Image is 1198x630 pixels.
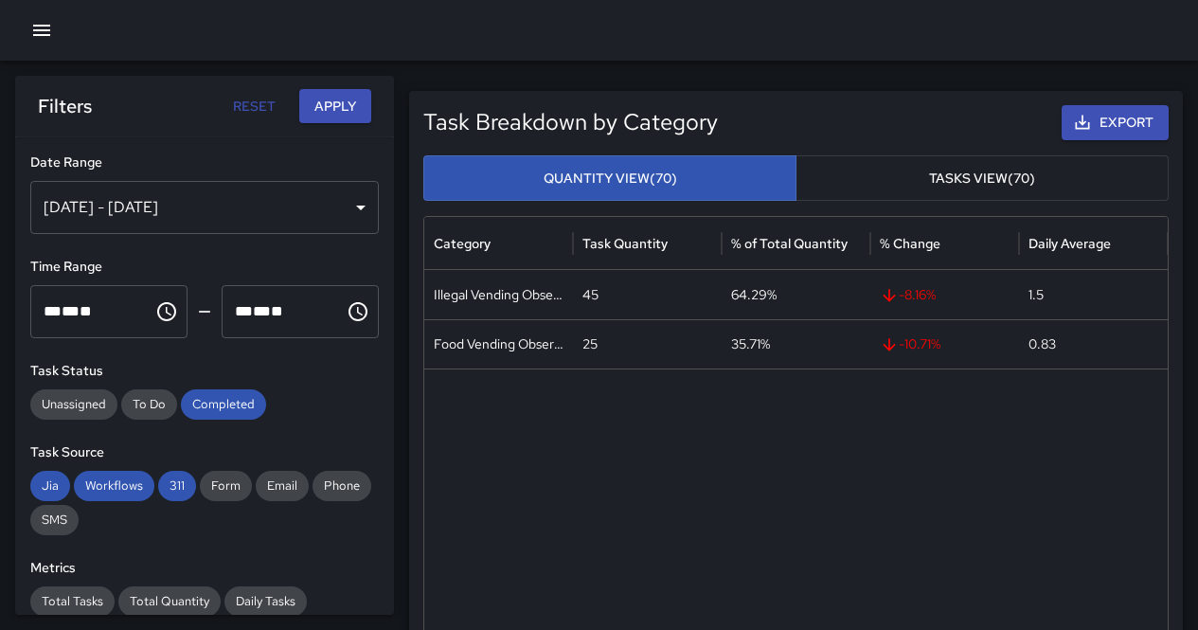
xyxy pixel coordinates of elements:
[118,592,221,611] span: Total Quantity
[339,293,377,331] button: Choose time, selected time is 11:59 PM
[44,304,62,318] span: Hours
[121,395,177,414] span: To Do
[74,471,154,501] div: Workflows
[423,155,796,202] button: Quantity View(70)
[224,592,307,611] span: Daily Tasks
[880,320,1010,369] span: -10.71 %
[62,304,80,318] span: Minutes
[1019,270,1168,319] div: 1.5
[722,270,870,319] div: 64.29%
[30,389,117,420] div: Unassigned
[1028,235,1111,252] div: Daily Average
[30,592,115,611] span: Total Tasks
[313,477,371,495] span: Phone
[30,361,379,382] h6: Task Status
[118,586,221,617] div: Total Quantity
[256,477,309,495] span: Email
[30,558,379,579] h6: Metrics
[253,304,271,318] span: Minutes
[74,477,154,495] span: Workflows
[722,319,870,369] div: 35.71%
[224,586,307,617] div: Daily Tasks
[424,270,573,319] div: Illegal Vending Observed
[271,304,283,318] span: Meridiem
[30,153,379,173] h6: Date Range
[423,107,980,137] h5: Task Breakdown by Category
[1062,105,1169,140] button: Export
[121,389,177,420] div: To Do
[80,304,92,318] span: Meridiem
[880,235,940,252] div: % Change
[30,505,79,535] div: SMS
[731,235,848,252] div: % of Total Quantity
[200,477,252,495] span: Form
[158,471,196,501] div: 311
[181,389,266,420] div: Completed
[880,271,1010,319] span: -8.16 %
[434,235,491,252] div: Category
[200,471,252,501] div: Form
[30,511,79,530] span: SMS
[313,471,371,501] div: Phone
[181,395,266,414] span: Completed
[424,319,573,369] div: Food Vending Observed
[582,235,668,252] div: Task Quantity
[148,293,186,331] button: Choose time, selected time is 12:00 AM
[573,319,722,369] div: 25
[30,477,70,495] span: Jia
[224,89,284,124] button: Reset
[30,442,379,463] h6: Task Source
[256,471,309,501] div: Email
[1019,319,1168,369] div: 0.83
[235,304,253,318] span: Hours
[299,89,371,124] button: Apply
[158,477,196,495] span: 311
[30,471,70,501] div: Jia
[796,155,1169,202] button: Tasks View(70)
[30,257,379,278] h6: Time Range
[573,270,722,319] div: 45
[30,586,115,617] div: Total Tasks
[30,181,379,234] div: [DATE] - [DATE]
[38,91,92,121] h6: Filters
[30,395,117,414] span: Unassigned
